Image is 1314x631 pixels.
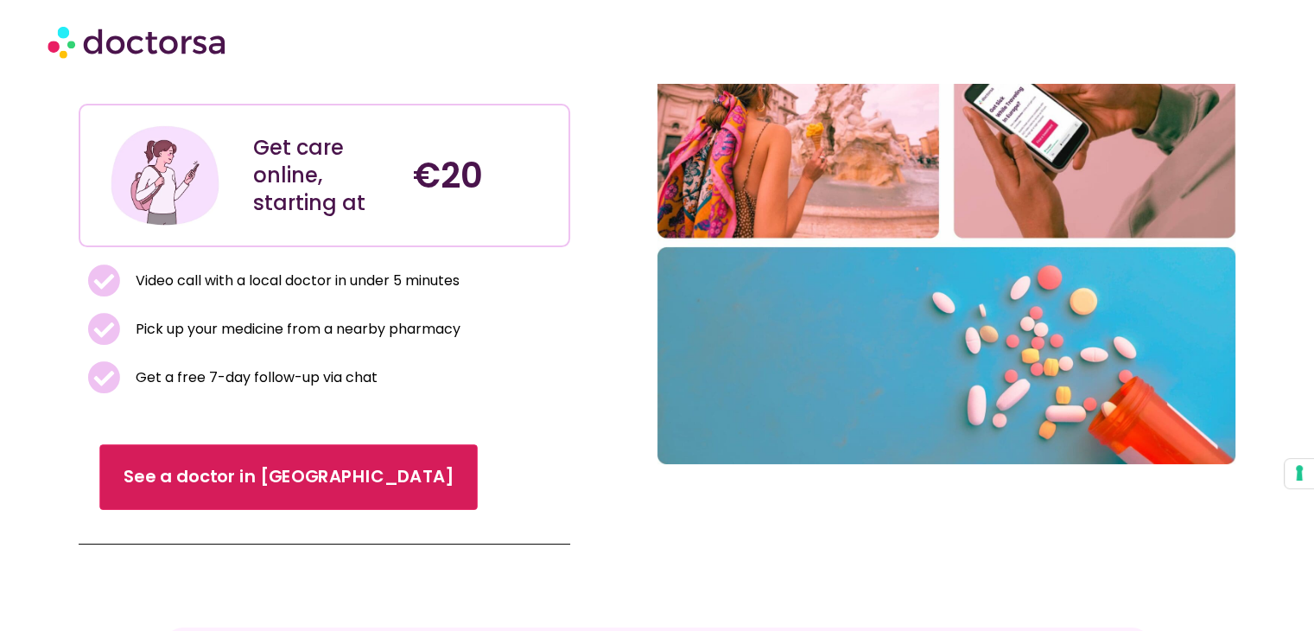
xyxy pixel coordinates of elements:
a: See a doctor in [GEOGRAPHIC_DATA] [100,445,478,511]
img: A collage of three pictures. Healthy female traveler enjoying her vacation in Rome, Italy. Someon... [657,30,1235,464]
h4: €20 [413,155,555,196]
span: Pick up your medicine from a nearby pharmacy [131,317,460,341]
div: Get care online, starting at [253,134,396,217]
span: Get a free 7-day follow-up via chat [131,366,378,390]
span: See a doctor in [GEOGRAPHIC_DATA] [124,465,454,490]
img: Illustration depicting a young woman in a casual outfit, engaged with her smartphone. She has a p... [108,118,222,233]
button: Your consent preferences for tracking technologies [1285,459,1314,488]
span: Video call with a local doctor in under 5 minutes [131,269,460,293]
